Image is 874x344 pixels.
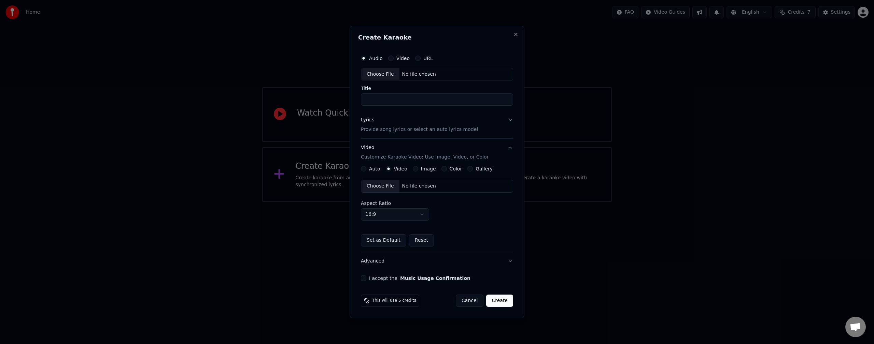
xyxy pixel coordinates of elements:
div: No file chosen [399,71,439,78]
p: Customize Karaoke Video: Use Image, Video, or Color [361,154,489,161]
div: Lyrics [361,117,374,124]
label: Color [450,166,462,171]
button: I accept the [400,276,470,281]
h2: Create Karaoke [358,34,516,41]
button: Advanced [361,252,513,270]
div: No file chosen [399,183,439,190]
div: Choose File [361,68,399,80]
label: Video [394,166,407,171]
p: Provide song lyrics or select an auto lyrics model [361,126,478,133]
button: Create [486,295,513,307]
div: VideoCustomize Karaoke Video: Use Image, Video, or Color [361,166,513,252]
label: I accept the [369,276,470,281]
span: This will use 5 credits [372,298,416,303]
label: Aspect Ratio [361,201,513,206]
label: Video [396,56,410,61]
label: Gallery [476,166,493,171]
div: Choose File [361,180,399,192]
label: URL [423,56,433,61]
label: Image [421,166,436,171]
label: Auto [369,166,380,171]
button: Cancel [456,295,483,307]
button: VideoCustomize Karaoke Video: Use Image, Video, or Color [361,139,513,166]
button: LyricsProvide song lyrics or select an auto lyrics model [361,111,513,139]
div: Video [361,145,489,161]
label: Title [361,86,513,91]
label: Audio [369,56,383,61]
button: Reset [409,234,434,246]
button: Set as Default [361,234,406,246]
